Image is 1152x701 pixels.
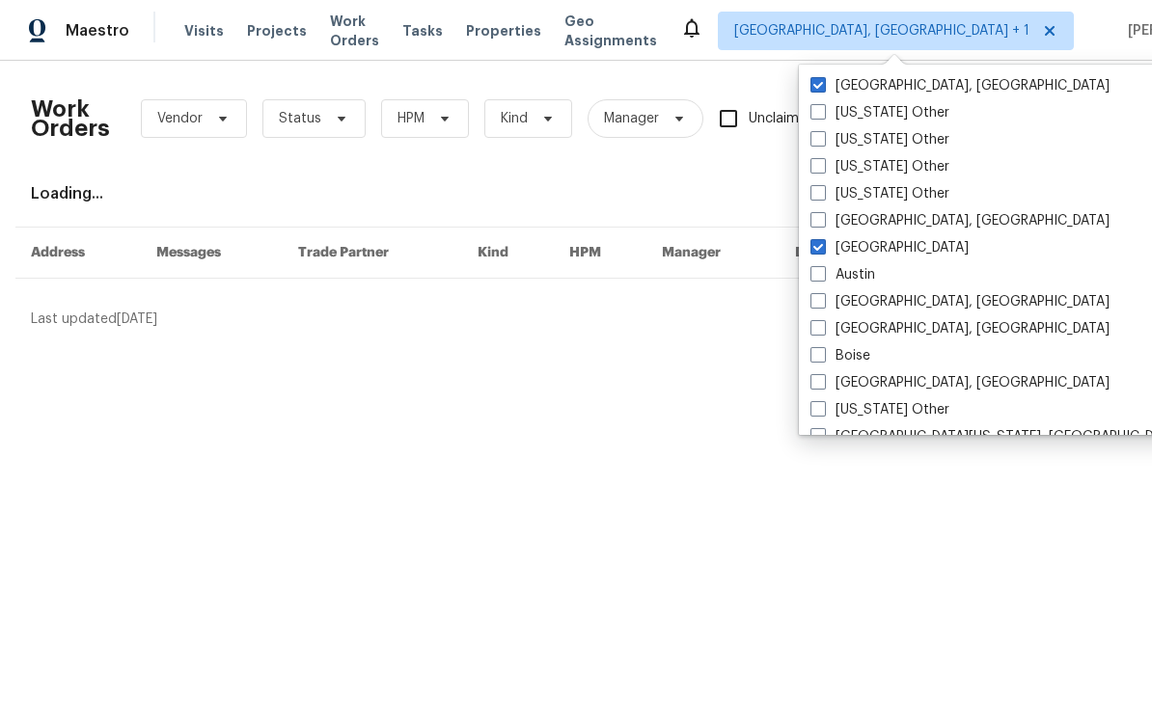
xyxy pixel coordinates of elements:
th: Due Date [780,228,913,279]
div: Loading... [31,184,1121,203]
label: [GEOGRAPHIC_DATA], [GEOGRAPHIC_DATA] [810,373,1110,392]
label: [GEOGRAPHIC_DATA], [GEOGRAPHIC_DATA] [810,211,1110,230]
th: Kind [462,228,554,279]
span: Status [279,109,321,128]
span: Work Orders [330,12,379,50]
label: [US_STATE] Other [810,400,949,419]
th: HPM [554,228,646,279]
label: Austin [810,265,875,284]
span: Projects [247,21,307,40]
span: Properties [466,21,541,40]
label: [US_STATE] Other [810,130,949,149]
th: Trade Partner [283,228,463,279]
label: [GEOGRAPHIC_DATA] [810,238,969,257]
label: [US_STATE] Other [810,184,949,203]
label: [GEOGRAPHIC_DATA], [GEOGRAPHIC_DATA] [810,76,1110,95]
span: Vendor [157,109,203,128]
span: Tasks [402,24,443,38]
span: HPM [398,109,425,128]
span: Manager [604,109,659,128]
span: [GEOGRAPHIC_DATA], [GEOGRAPHIC_DATA] + 1 [734,21,1029,40]
label: [GEOGRAPHIC_DATA], [GEOGRAPHIC_DATA] [810,292,1110,311]
h2: Work Orders [31,99,110,138]
th: Manager [646,228,780,279]
span: Maestro [66,21,129,40]
th: Messages [141,228,283,279]
th: Address [15,228,141,279]
label: [US_STATE] Other [810,103,949,122]
span: Unclaimed [749,109,815,129]
label: [US_STATE] Other [810,157,949,176]
label: [GEOGRAPHIC_DATA], [GEOGRAPHIC_DATA] [810,319,1110,338]
span: [DATE] [117,312,157,326]
label: Boise [810,346,870,365]
span: Visits [184,21,224,40]
span: Geo Assignments [564,12,657,50]
div: Last updated [31,310,1083,329]
span: Kind [501,109,528,128]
